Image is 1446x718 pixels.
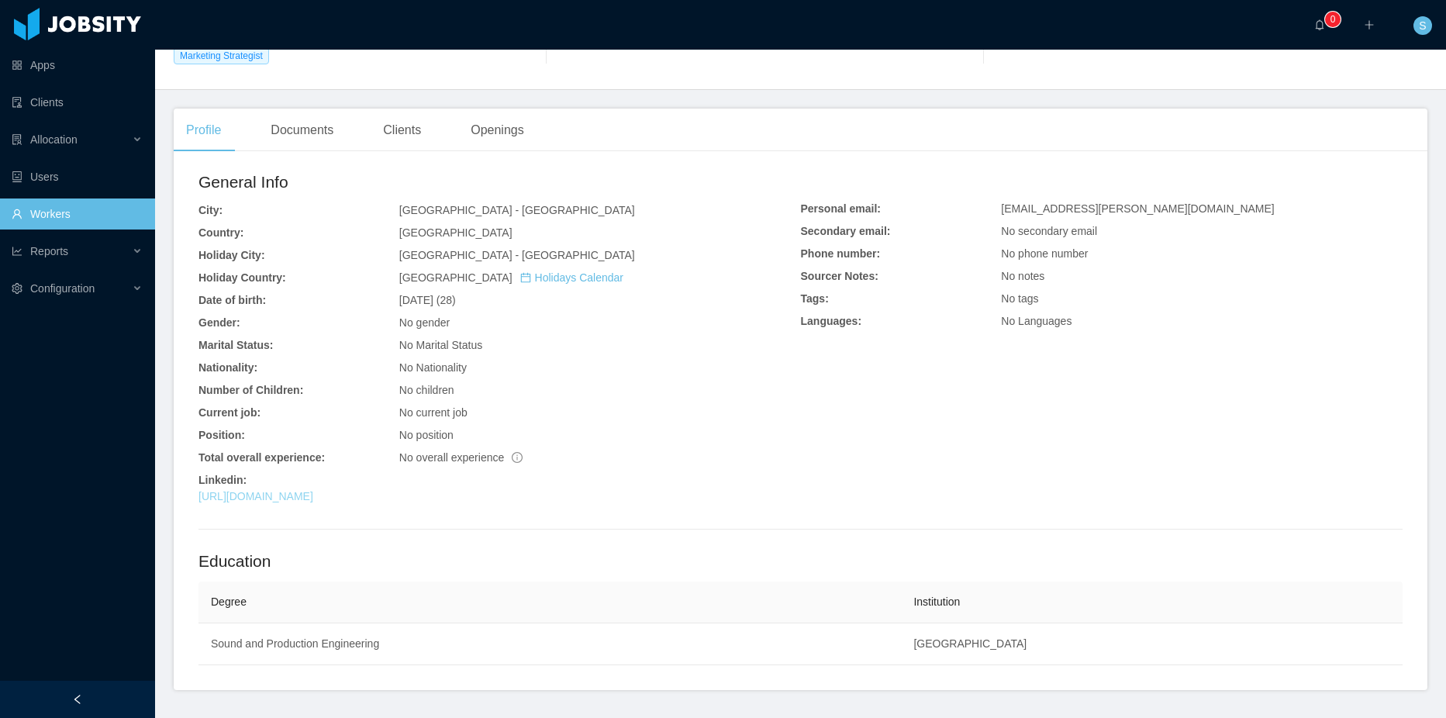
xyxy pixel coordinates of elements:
div: Clients [371,109,433,152]
h2: Education [198,549,1403,574]
h2: General Info [198,170,801,195]
b: Nationality: [198,361,257,374]
b: Personal email: [801,202,882,215]
b: Gender: [198,316,240,329]
i: icon: solution [12,134,22,145]
b: Linkedin: [198,474,247,486]
div: Documents [258,109,346,152]
span: [EMAIL_ADDRESS][PERSON_NAME][DOMAIN_NAME] [1001,202,1274,215]
span: Reports [30,245,68,257]
span: No notes [1001,270,1044,282]
span: [GEOGRAPHIC_DATA] - [GEOGRAPHIC_DATA] [399,249,635,261]
b: Secondary email: [801,225,891,237]
b: Position: [198,429,245,441]
span: No phone number [1001,247,1088,260]
b: Holiday City: [198,249,265,261]
sup: 0 [1325,12,1341,27]
b: Total overall experience: [198,451,325,464]
span: S [1419,16,1426,35]
b: Number of Children: [198,384,303,396]
i: icon: plus [1364,19,1375,30]
span: Marketing Strategist [174,47,269,64]
div: No tags [1001,291,1403,307]
b: City: [198,204,223,216]
span: No gender [399,316,450,329]
b: Date of birth: [198,294,266,306]
div: Openings [458,109,537,152]
td: Sound and Production Engineering [198,623,901,665]
span: Institution [913,595,960,608]
a: [URL][DOMAIN_NAME] [198,490,313,502]
span: Allocation [30,133,78,146]
span: [GEOGRAPHIC_DATA] [399,271,623,284]
span: No current job [399,406,468,419]
span: [GEOGRAPHIC_DATA] [399,226,512,239]
span: No Nationality [399,361,467,374]
b: Holiday Country: [198,271,286,284]
a: icon: userWorkers [12,198,143,230]
span: Degree [211,595,247,608]
span: No Marital Status [399,339,482,351]
span: No Languages [1001,315,1072,327]
td: [GEOGRAPHIC_DATA] [901,623,1403,665]
i: icon: setting [12,283,22,294]
a: icon: auditClients [12,87,143,118]
span: No overall experience [399,451,523,464]
span: [GEOGRAPHIC_DATA] - [GEOGRAPHIC_DATA] [399,204,635,216]
span: No children [399,384,454,396]
b: Marital Status: [198,339,273,351]
a: icon: calendarHolidays Calendar [520,271,623,284]
b: Current job: [198,406,261,419]
i: icon: line-chart [12,246,22,257]
span: info-circle [512,452,523,463]
a: icon: robotUsers [12,161,143,192]
span: No secondary email [1001,225,1097,237]
span: No position [399,429,454,441]
b: Phone number: [801,247,881,260]
b: Country: [198,226,243,239]
span: Configuration [30,282,95,295]
div: Profile [174,109,233,152]
b: Sourcer Notes: [801,270,878,282]
i: icon: calendar [520,272,531,283]
i: icon: bell [1314,19,1325,30]
a: icon: appstoreApps [12,50,143,81]
b: Languages: [801,315,862,327]
b: Tags: [801,292,829,305]
span: [DATE] (28) [399,294,456,306]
